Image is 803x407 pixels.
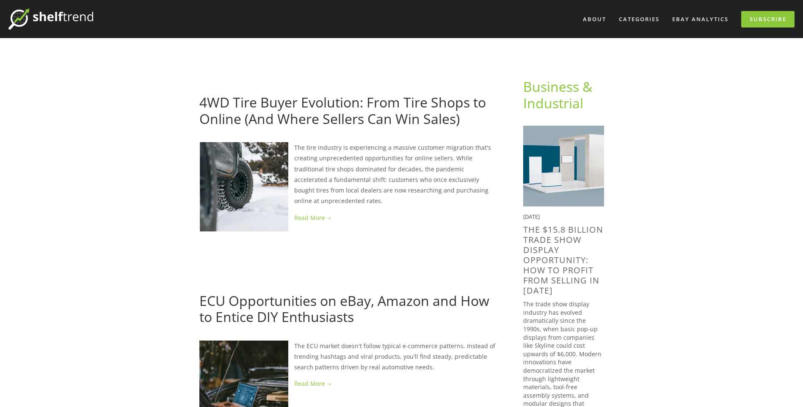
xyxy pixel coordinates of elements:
a: About [577,12,612,26]
a: ECU Opportunities on eBay, Amazon and How to Entice DIY Enthusiasts [199,291,489,326]
a: Subscribe [741,11,795,27]
a: [DATE] [199,80,218,88]
a: [DATE] [199,278,218,286]
p: The ECU market doesn't follow typical e-commerce patterns. Instead of trending hashtags and viral... [199,341,496,373]
img: 4WD Tire Buyer Evolution: From Tire Shops to Online (And Where Sellers Can Win Sales) [199,142,288,231]
a: 4WD Tire Buyer Evolution: From Tire Shops to Online (And Where Sellers Can Win Sales) [199,93,486,127]
img: ShelfTrend [8,8,93,30]
a: eBay Analytics [667,12,734,26]
div: Categories [613,12,665,26]
a: The $15.8 Billion Trade Show Display Opportunity: How to Profit from selling in [DATE] [523,224,603,296]
a: Business & Industrial [523,77,596,112]
img: The $15.8 Billion Trade Show Display Opportunity: How to Profit from selling in 2025 [523,126,604,206]
p: The tire industry is experiencing a massive customer migration that's creating unprecedented oppo... [199,142,496,206]
time: [DATE] [523,213,540,220]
